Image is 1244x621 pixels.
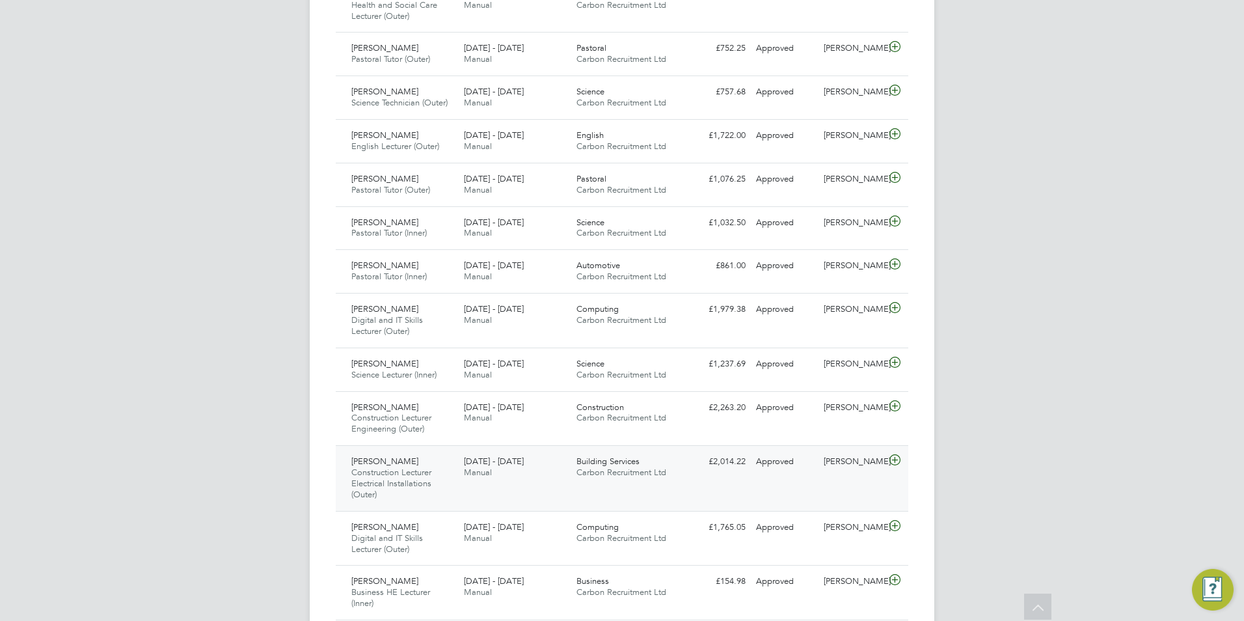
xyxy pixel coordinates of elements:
[576,42,606,53] span: Pastoral
[351,227,427,238] span: Pastoral Tutor (Inner)
[818,169,886,190] div: [PERSON_NAME]
[576,217,604,228] span: Science
[576,586,666,598] span: Carbon Recruitment Ltd
[464,521,524,532] span: [DATE] - [DATE]
[751,353,818,375] div: Approved
[576,97,666,108] span: Carbon Recruitment Ltd
[464,369,492,380] span: Manual
[464,412,492,423] span: Manual
[464,303,524,314] span: [DATE] - [DATE]
[464,575,524,586] span: [DATE] - [DATE]
[464,314,492,325] span: Manual
[576,369,666,380] span: Carbon Recruitment Ltd
[576,53,666,64] span: Carbon Recruitment Ltd
[464,130,524,141] span: [DATE] - [DATE]
[576,227,666,238] span: Carbon Recruitment Ltd
[576,456,640,467] span: Building Services
[683,451,751,473] div: £2,014.22
[751,571,818,592] div: Approved
[464,260,524,271] span: [DATE] - [DATE]
[351,412,431,434] span: Construction Lecturer Engineering (Outer)
[464,456,524,467] span: [DATE] - [DATE]
[576,402,624,413] span: Construction
[464,467,492,478] span: Manual
[576,271,666,282] span: Carbon Recruitment Ltd
[464,532,492,544] span: Manual
[683,169,751,190] div: £1,076.25
[818,255,886,277] div: [PERSON_NAME]
[464,358,524,369] span: [DATE] - [DATE]
[818,353,886,375] div: [PERSON_NAME]
[464,86,524,97] span: [DATE] - [DATE]
[751,81,818,103] div: Approved
[751,397,818,419] div: Approved
[576,141,666,152] span: Carbon Recruitment Ltd
[818,451,886,473] div: [PERSON_NAME]
[683,255,751,277] div: £861.00
[683,212,751,234] div: £1,032.50
[576,130,604,141] span: English
[576,314,666,325] span: Carbon Recruitment Ltd
[576,303,619,314] span: Computing
[351,467,431,500] span: Construction Lecturer Electrical Installations (Outer)
[818,299,886,320] div: [PERSON_NAME]
[576,184,666,195] span: Carbon Recruitment Ltd
[751,255,818,277] div: Approved
[818,125,886,146] div: [PERSON_NAME]
[751,299,818,320] div: Approved
[464,402,524,413] span: [DATE] - [DATE]
[351,358,418,369] span: [PERSON_NAME]
[351,271,427,282] span: Pastoral Tutor (Inner)
[351,369,437,380] span: Science Lecturer (Inner)
[818,397,886,419] div: [PERSON_NAME]
[464,217,524,228] span: [DATE] - [DATE]
[751,517,818,538] div: Approved
[351,586,430,609] span: Business HE Lecturer (Inner)
[351,53,430,64] span: Pastoral Tutor (Outer)
[751,38,818,59] div: Approved
[751,169,818,190] div: Approved
[464,184,492,195] span: Manual
[351,532,423,555] span: Digital and IT Skills Lecturer (Outer)
[683,38,751,59] div: £752.25
[351,130,418,141] span: [PERSON_NAME]
[464,141,492,152] span: Manual
[351,314,423,337] span: Digital and IT Skills Lecturer (Outer)
[351,575,418,586] span: [PERSON_NAME]
[683,517,751,538] div: £1,765.05
[464,53,492,64] span: Manual
[751,451,818,473] div: Approved
[351,184,430,195] span: Pastoral Tutor (Outer)
[818,38,886,59] div: [PERSON_NAME]
[576,467,666,478] span: Carbon Recruitment Ltd
[464,227,492,238] span: Manual
[351,303,418,314] span: [PERSON_NAME]
[576,358,604,369] span: Science
[683,397,751,419] div: £2,263.20
[464,586,492,598] span: Manual
[464,271,492,282] span: Manual
[683,81,751,103] div: £757.68
[818,517,886,538] div: [PERSON_NAME]
[351,402,418,413] span: [PERSON_NAME]
[576,521,619,532] span: Computing
[464,42,524,53] span: [DATE] - [DATE]
[818,212,886,234] div: [PERSON_NAME]
[576,173,606,184] span: Pastoral
[351,97,448,108] span: Science Technician (Outer)
[683,353,751,375] div: £1,237.69
[351,521,418,532] span: [PERSON_NAME]
[576,260,620,271] span: Automotive
[751,125,818,146] div: Approved
[576,412,666,423] span: Carbon Recruitment Ltd
[351,456,418,467] span: [PERSON_NAME]
[1192,569,1234,611] button: Engage Resource Center
[351,141,439,152] span: English Lecturer (Outer)
[818,571,886,592] div: [PERSON_NAME]
[351,173,418,184] span: [PERSON_NAME]
[818,81,886,103] div: [PERSON_NAME]
[576,532,666,544] span: Carbon Recruitment Ltd
[576,575,609,586] span: Business
[683,125,751,146] div: £1,722.00
[464,173,524,184] span: [DATE] - [DATE]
